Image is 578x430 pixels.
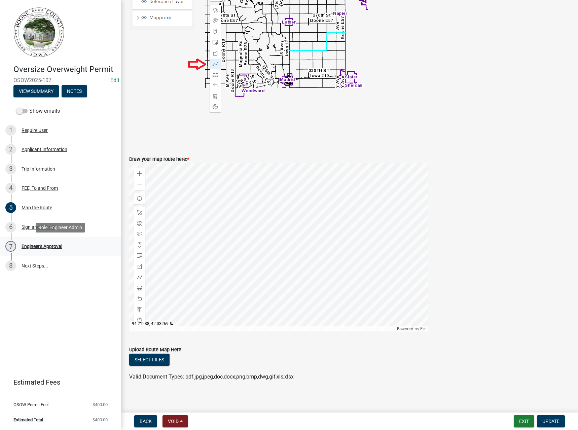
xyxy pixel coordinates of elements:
[5,375,110,389] a: Estimated Fees
[93,418,108,422] span: $400.00
[13,89,59,94] wm-modal-confirm: Summary
[514,415,534,427] button: Exit
[13,418,43,422] span: Estimated Total
[16,107,60,115] label: Show emails
[5,125,16,136] div: 1
[22,147,67,152] div: Applicant Information
[129,373,294,380] span: Valid Document Types: pdf,jpg,jpeg,doc,docx,png,bmp,dwg,gif,xls,xlsx
[93,402,108,407] span: $400.00
[129,354,170,366] button: Select files
[36,223,85,232] div: Role: Engineer Admin
[134,415,157,427] button: Back
[134,193,145,204] div: Find my location
[13,85,59,97] button: View Summary
[110,77,119,83] wm-modal-confirm: Edit Application Number
[5,260,16,271] div: 8
[134,179,145,190] div: Zoom out
[22,244,62,249] div: Engineer's Approval
[62,89,87,94] wm-modal-confirm: Notes
[62,85,87,97] button: Notes
[140,419,152,424] span: Back
[22,167,55,171] div: Trip Information
[13,7,65,58] img: Boone County, Iowa
[22,205,52,210] div: Map the Route
[537,415,565,427] button: Update
[129,157,189,162] label: Draw your map route here:
[5,183,16,193] div: 4
[13,65,116,74] h4: Oversize Overweight Permit
[420,326,427,331] a: Esri
[134,168,145,179] div: Zoom in
[129,348,181,352] label: Upload Route Map Here
[5,202,16,213] div: 5
[22,128,48,133] div: Require User
[13,77,108,83] span: OSOW2025-107
[5,144,16,155] div: 2
[168,419,179,424] span: Void
[13,402,49,407] span: OSOW Permit Fee:
[162,415,188,427] button: Void
[22,186,58,190] div: FEE, To and From
[5,164,16,174] div: 3
[110,77,119,83] a: Edit
[5,241,16,252] div: 7
[22,225,56,229] div: Sign and Submit
[395,326,428,331] div: Powered by
[542,419,559,424] span: Update
[5,222,16,232] div: 6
